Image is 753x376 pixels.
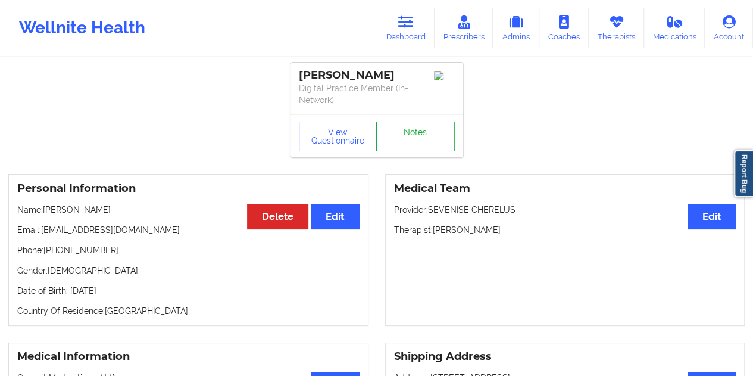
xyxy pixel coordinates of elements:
[589,8,644,48] a: Therapists
[17,350,360,363] h3: Medical Information
[17,244,360,256] p: Phone: [PHONE_NUMBER]
[311,204,359,229] button: Edit
[17,204,360,216] p: Name: [PERSON_NAME]
[376,122,455,151] a: Notes
[17,265,360,276] p: Gender: [DEMOGRAPHIC_DATA]
[299,82,455,106] p: Digital Practice Member (In-Network)
[644,8,705,48] a: Medications
[435,8,493,48] a: Prescribers
[247,204,308,229] button: Delete
[705,8,753,48] a: Account
[734,150,753,197] a: Report Bug
[299,69,455,82] div: [PERSON_NAME]
[17,285,360,297] p: Date of Birth: [DATE]
[17,224,360,236] p: Email: [EMAIL_ADDRESS][DOMAIN_NAME]
[688,204,736,229] button: Edit
[299,122,377,151] button: View Questionnaire
[394,182,736,195] h3: Medical Team
[394,224,736,236] p: Therapist: [PERSON_NAME]
[394,350,736,363] h3: Shipping Address
[394,204,736,216] p: Provider: SEVENISE CHERELUS
[493,8,539,48] a: Admins
[434,71,455,80] img: Image%2Fplaceholer-image.png
[377,8,435,48] a: Dashboard
[17,305,360,317] p: Country Of Residence: [GEOGRAPHIC_DATA]
[17,182,360,195] h3: Personal Information
[539,8,589,48] a: Coaches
